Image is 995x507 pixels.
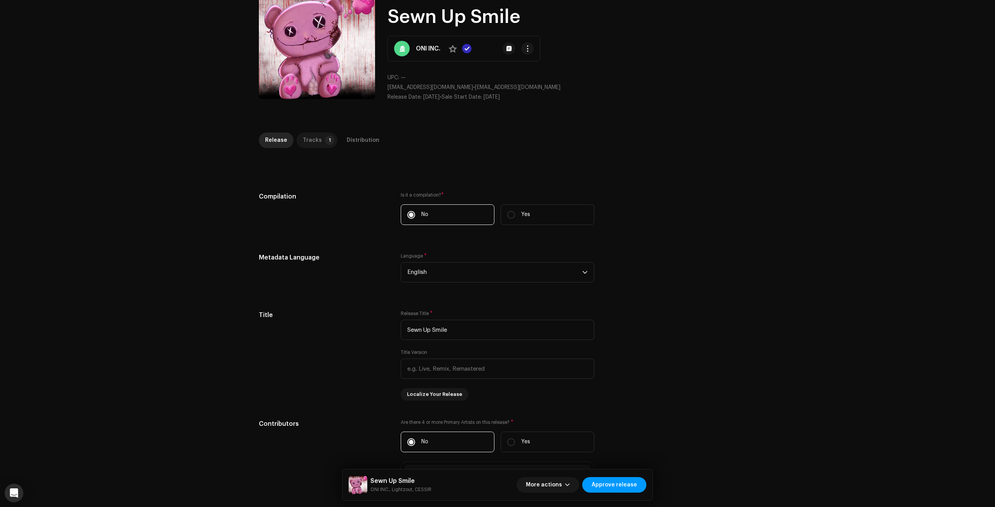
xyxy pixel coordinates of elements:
[421,438,428,446] p: No
[303,132,322,148] div: Tracks
[401,349,427,355] label: Title Version
[401,320,594,340] input: e.g. My Great Song
[259,419,388,429] h5: Contributors
[401,75,406,80] span: —
[401,419,594,425] label: Are there 4 or more Primary Artists on this release?
[484,94,500,100] span: [DATE]
[388,75,399,80] span: UPC:
[407,387,462,402] span: Localize Your Release
[592,477,637,493] span: Approve release
[388,5,736,30] h1: Sewn Up Smile
[421,211,428,219] p: No
[475,85,560,90] span: [EMAIL_ADDRESS][DOMAIN_NAME]
[517,477,579,493] button: More actions
[347,132,379,148] div: Distribution
[401,192,594,198] label: Is it a compilation?
[442,94,482,100] span: Sale Start Date:
[5,484,23,502] div: Open Intercom Messenger
[521,438,530,446] p: Yes
[521,211,530,219] p: Yes
[401,388,468,401] button: Localize Your Release
[388,94,422,100] span: Release Date:
[416,44,440,53] strong: ONI INC.
[388,84,736,92] p: •
[259,310,388,320] h5: Title
[325,136,334,145] p-badge: 1
[526,477,562,493] span: More actions
[388,94,442,100] span: •
[349,476,367,494] img: a0f7aa6e-0b91-4581-801c-a44e14419d36
[407,263,582,282] span: English
[370,476,431,486] h5: Sewn Up Smile
[259,192,388,201] h5: Compilation
[401,359,594,379] input: e.g. Live, Remix, Remastered
[370,486,431,493] small: Sewn Up Smile
[259,253,388,262] h5: Metadata Language
[582,263,588,282] div: dropdown trigger
[423,94,440,100] span: [DATE]
[401,310,433,317] label: Release Title
[388,85,473,90] span: [EMAIL_ADDRESS][DOMAIN_NAME]
[401,253,427,259] label: Language
[582,477,646,493] button: Approve release
[265,132,287,148] div: Release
